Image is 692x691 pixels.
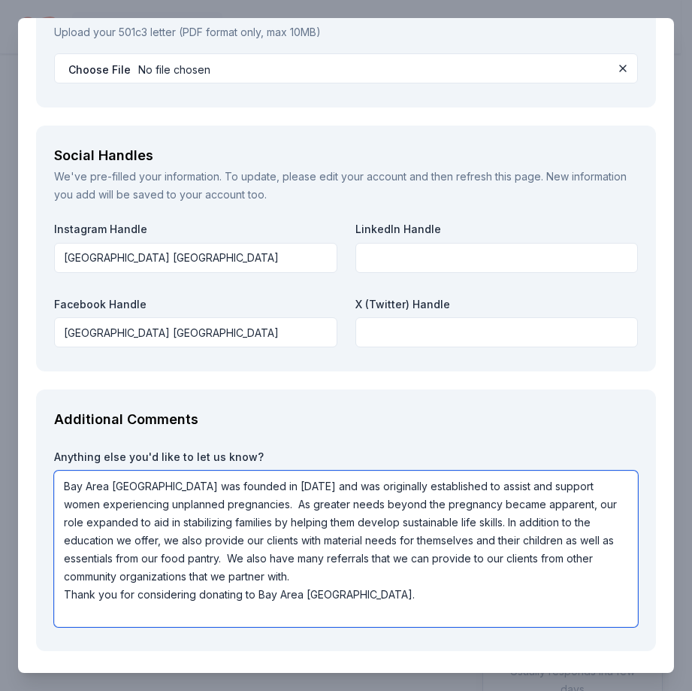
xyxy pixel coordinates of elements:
div: Social Handles [54,144,638,168]
textarea: Bay Area [GEOGRAPHIC_DATA] was founded in [DATE] and was originally established to assist and sup... [54,471,638,627]
label: Instagram Handle [54,222,337,237]
label: X (Twitter) Handle [355,297,639,312]
div: We've pre-filled your information. To update, please and then refresh this page. New information ... [54,168,638,204]
label: LinkedIn Handle [355,222,639,237]
label: Anything else you'd like to let us know? [54,450,638,465]
div: Additional Comments [54,408,638,432]
p: Upload your 501c3 letter (PDF format only, max 10MB) [54,23,638,41]
label: Facebook Handle [54,297,337,312]
a: edit your account [319,170,406,183]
